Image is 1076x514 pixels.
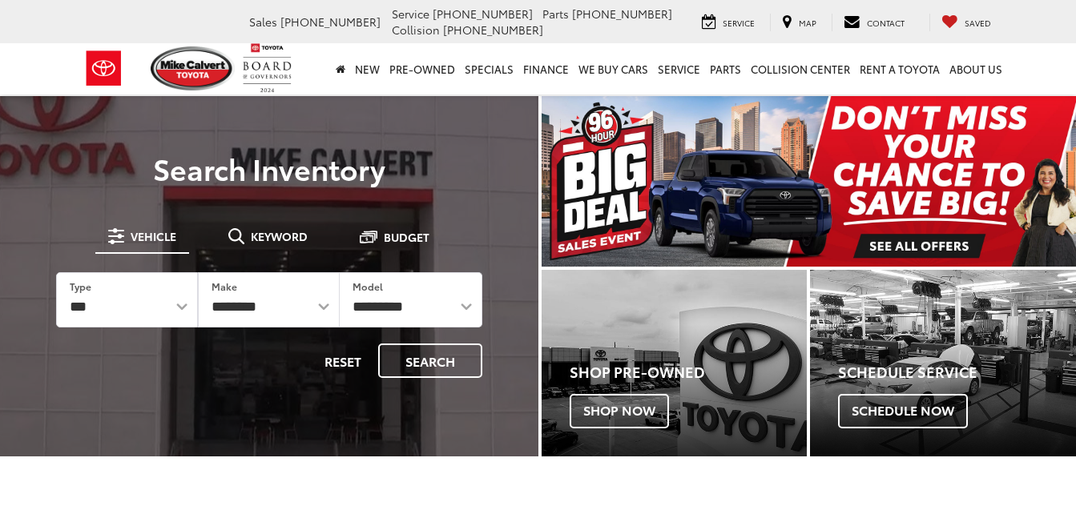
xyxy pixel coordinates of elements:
[570,394,669,428] span: Shop Now
[572,6,672,22] span: [PHONE_NUMBER]
[311,343,375,378] button: Reset
[392,22,440,38] span: Collision
[867,17,905,29] span: Contact
[384,231,429,243] span: Budget
[723,17,755,29] span: Service
[280,14,381,30] span: [PHONE_NUMBER]
[70,279,91,293] label: Type
[542,270,808,456] a: Shop Pre-Owned Shop Now
[433,6,533,22] span: [PHONE_NUMBER]
[34,152,505,184] h3: Search Inventory
[832,14,917,31] a: Contact
[810,270,1076,456] div: Toyota
[945,43,1007,94] a: About Us
[460,43,518,94] a: Specials
[249,14,277,30] span: Sales
[653,43,705,94] a: Service
[385,43,460,94] a: Pre-Owned
[212,279,237,293] label: Make
[542,270,808,456] div: Toyota
[542,6,569,22] span: Parts
[810,270,1076,456] a: Schedule Service Schedule Now
[392,6,429,22] span: Service
[378,343,482,378] button: Search
[151,46,236,90] img: Mike Calvert Toyota
[74,42,134,94] img: Toyota
[929,14,1003,31] a: My Saved Vehicles
[770,14,828,31] a: Map
[838,364,1076,380] h4: Schedule Service
[251,231,308,242] span: Keyword
[331,43,350,94] a: Home
[705,43,746,94] a: Parts
[443,22,543,38] span: [PHONE_NUMBER]
[131,231,176,242] span: Vehicle
[855,43,945,94] a: Rent a Toyota
[838,394,968,428] span: Schedule Now
[690,14,767,31] a: Service
[574,43,653,94] a: WE BUY CARS
[353,279,383,293] label: Model
[518,43,574,94] a: Finance
[350,43,385,94] a: New
[799,17,816,29] span: Map
[965,17,991,29] span: Saved
[746,43,855,94] a: Collision Center
[570,364,808,380] h4: Shop Pre-Owned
